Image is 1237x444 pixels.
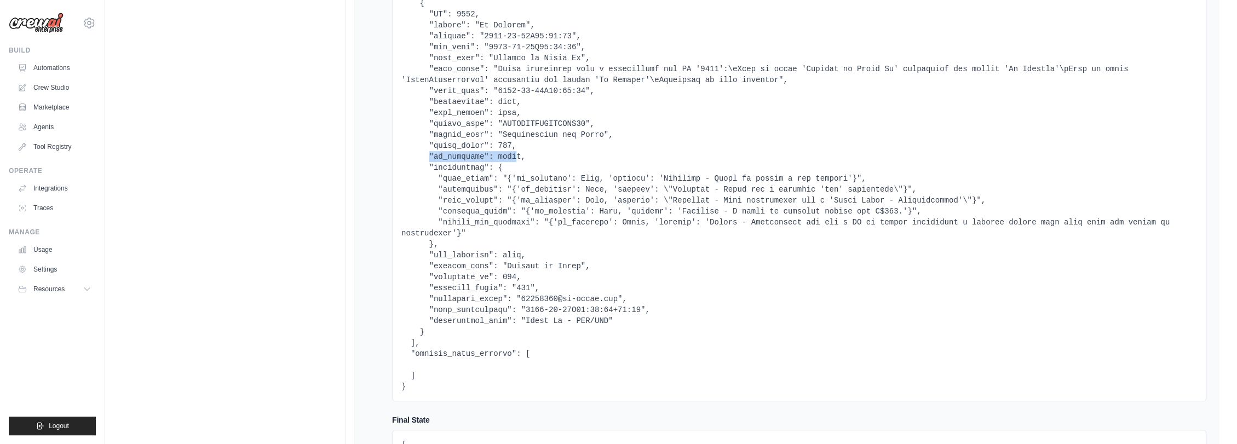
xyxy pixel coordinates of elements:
a: Settings [13,261,96,278]
a: Usage [13,241,96,258]
img: Logo [9,13,64,33]
a: Integrations [13,180,96,197]
div: Widget de chat [1182,391,1237,444]
a: Traces [13,199,96,217]
h4: Final State [392,414,1206,425]
iframe: Chat Widget [1182,391,1237,444]
div: Build [9,46,96,55]
a: Agents [13,118,96,136]
div: Manage [9,228,96,237]
a: Tool Registry [13,138,96,155]
span: Logout [49,422,69,430]
span: Resources [33,285,65,293]
button: Resources [13,280,96,298]
a: Marketplace [13,99,96,116]
div: Operate [9,166,96,175]
button: Logout [9,417,96,435]
a: Crew Studio [13,79,96,96]
a: Automations [13,59,96,77]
